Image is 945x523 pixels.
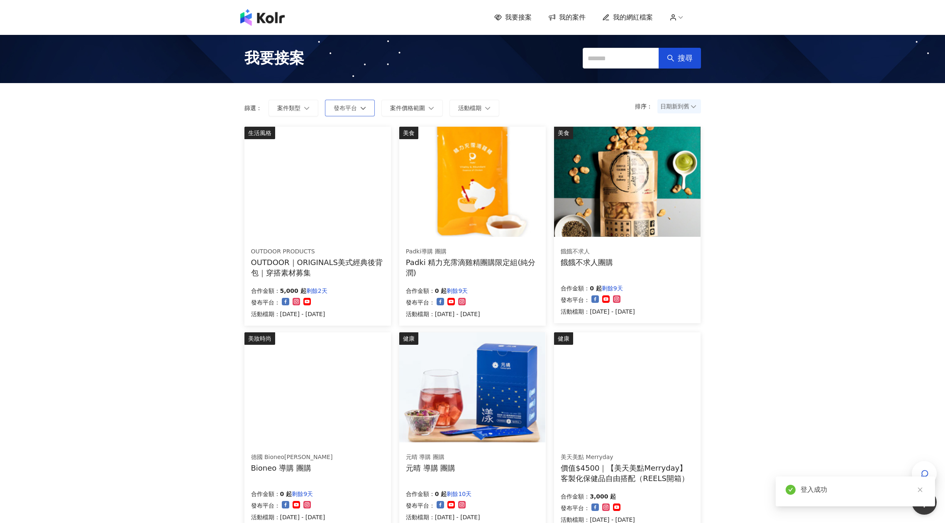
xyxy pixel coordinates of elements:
[561,463,694,484] div: 價值$4500｜【美天美點Merryday】客製化保健品自由搭配（REELS開箱）
[251,489,280,499] p: 合作金額：
[659,48,701,69] button: 搜尋
[435,489,447,499] p: 0 起
[325,100,375,116] button: 發布平台
[561,491,590,501] p: 合作金額：
[244,332,275,345] div: 美妝時尚
[406,257,539,278] div: Padki 精力充霈滴雞精團購限定組(純分潤)
[801,485,925,495] div: 登入成功
[667,54,674,62] span: search
[406,501,435,511] p: 發布平台：
[269,100,318,116] button: 案件類型
[554,332,700,442] img: 客製化保健食品
[559,13,586,22] span: 我的案件
[447,489,471,499] p: 剩餘10天
[280,286,306,296] p: 5,000 起
[251,297,280,307] p: 發布平台：
[613,13,653,22] span: 我的網紅檔案
[561,248,613,256] div: 餓餓不求人
[277,105,300,111] span: 案件類型
[244,105,262,111] p: 篩選：
[505,13,532,22] span: 我要接案
[449,100,499,116] button: 活動檔期
[554,127,573,139] div: 美食
[406,453,455,462] div: 元晴 導購 團購
[399,332,418,345] div: 健康
[786,485,796,495] span: check-circle
[251,257,384,278] div: OUTDOOR｜ORIGINALS美式經典後背包｜穿搭素材募集
[381,100,443,116] button: 案件價格範圍
[494,13,532,22] a: 我要接案
[292,489,313,499] p: 剩餘9天
[390,105,425,111] span: 案件價格範圍
[435,286,447,296] p: 0 起
[548,13,586,22] a: 我的案件
[660,100,698,113] span: 日期新到舊
[590,491,616,501] p: 3,000 起
[602,283,623,293] p: 剩餘9天
[561,295,590,305] p: 發布平台：
[251,463,333,473] div: Bioneo 導購 團購
[251,286,280,296] p: 合作金額：
[244,332,391,442] img: 百妮保濕逆齡美白系列
[399,127,545,237] img: Padki 精力充霈滴雞精(團購限定組)
[561,453,693,462] div: 美天美點 Merryday
[554,332,573,345] div: 健康
[251,248,384,256] div: OUTDOOR PRODUCTS
[334,105,357,111] span: 發布平台
[561,283,590,293] p: 合作金額：
[406,512,480,522] p: 活動檔期：[DATE] - [DATE]
[406,489,435,499] p: 合作金額：
[561,503,590,513] p: 發布平台：
[602,13,653,22] a: 我的網紅檔案
[240,9,285,26] img: logo
[406,297,435,307] p: 發布平台：
[554,127,700,237] img: 餓餓不求人系列
[251,512,325,522] p: 活動檔期：[DATE] - [DATE]
[251,501,280,511] p: 發布平台：
[458,105,481,111] span: 活動檔期
[244,127,391,237] img: 【OUTDOOR】ORIGINALS美式經典後背包M
[635,103,657,110] p: 排序：
[244,127,275,139] div: 生活風格
[306,286,327,296] p: 剩餘2天
[244,48,304,69] span: 我要接案
[917,487,923,493] span: close
[406,248,539,256] div: Padki導購 團購
[280,489,292,499] p: 0 起
[399,127,418,139] div: 美食
[590,283,602,293] p: 0 起
[406,309,480,319] p: 活動檔期：[DATE] - [DATE]
[251,309,327,319] p: 活動檔期：[DATE] - [DATE]
[399,332,545,442] img: 漾漾神｜活力莓果康普茶沖泡粉
[561,257,613,268] div: 餓餓不求人團購
[251,453,333,462] div: 德國 Bioneo[PERSON_NAME]
[447,286,468,296] p: 剩餘9天
[678,54,693,63] span: 搜尋
[406,286,435,296] p: 合作金額：
[406,463,455,473] div: 元晴 導購 團購
[561,307,635,317] p: 活動檔期：[DATE] - [DATE]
